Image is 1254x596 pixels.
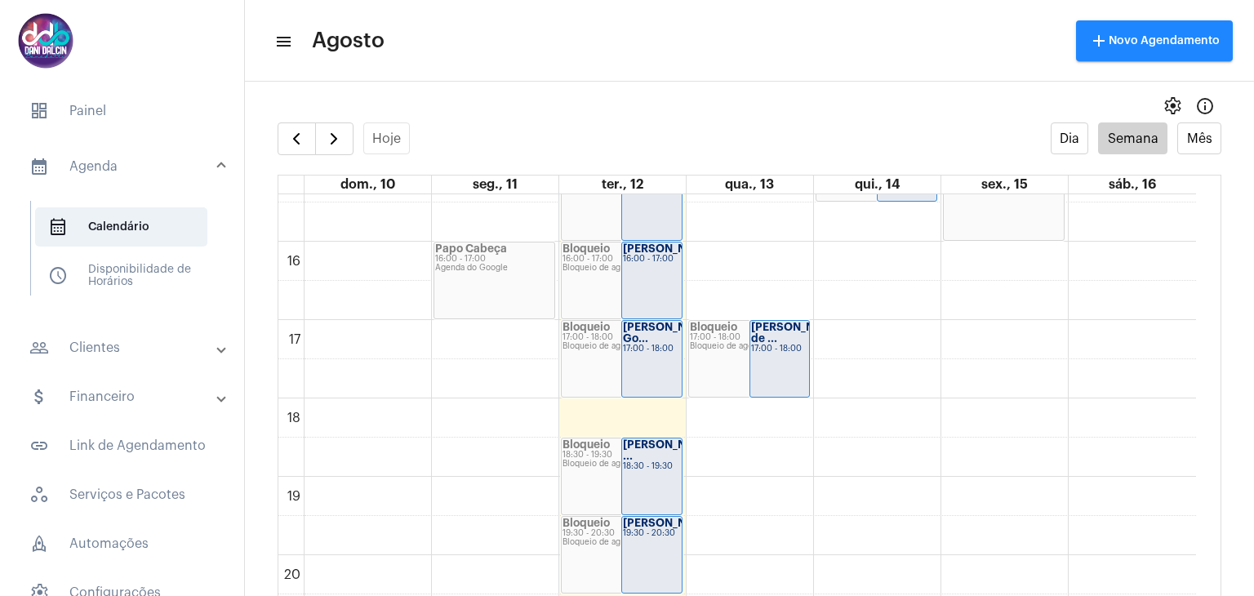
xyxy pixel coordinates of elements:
[35,207,207,247] span: Calendário
[598,176,647,193] a: 12 de agosto de 2025
[623,243,714,254] strong: [PERSON_NAME]
[35,256,207,296] span: Disponibilidade de Horários
[623,345,681,354] div: 17:00 - 18:00
[563,342,681,351] div: Bloqueio de agenda
[16,91,228,131] span: Painel
[278,122,316,155] button: Semana Anterior
[563,518,610,528] strong: Bloqueio
[29,387,49,407] mat-icon: sidenav icon
[1089,31,1109,51] mat-icon: add
[1189,90,1221,122] button: Info
[16,475,228,514] span: Serviços e Pacotes
[623,322,714,344] strong: [PERSON_NAME] Go...
[623,462,681,471] div: 18:30 - 19:30
[1156,90,1189,122] button: settings
[563,255,681,264] div: 16:00 - 17:00
[563,529,681,538] div: 19:30 - 20:30
[435,264,554,273] div: Agenda do Google
[563,451,681,460] div: 18:30 - 19:30
[563,243,610,254] strong: Bloqueio
[48,266,68,286] span: sidenav icon
[623,518,724,528] strong: [PERSON_NAME]...
[29,485,49,505] span: sidenav icon
[623,439,714,461] strong: [PERSON_NAME] ...
[1163,96,1182,116] span: settings
[29,387,218,407] mat-panel-title: Financeiro
[1098,122,1167,154] button: Semana
[1051,122,1089,154] button: Dia
[563,460,681,469] div: Bloqueio de agenda
[29,157,49,176] mat-icon: sidenav icon
[29,338,218,358] mat-panel-title: Clientes
[10,193,244,318] div: sidenav iconAgenda
[623,255,681,264] div: 16:00 - 17:00
[563,538,681,547] div: Bloqueio de agenda
[469,176,521,193] a: 11 de agosto de 2025
[274,32,291,51] mat-icon: sidenav icon
[1177,122,1221,154] button: Mês
[623,529,681,538] div: 19:30 - 20:30
[978,176,1031,193] a: 15 de agosto de 2025
[690,342,808,351] div: Bloqueio de agenda
[29,338,49,358] mat-icon: sidenav icon
[29,157,218,176] mat-panel-title: Agenda
[563,264,681,273] div: Bloqueio de agenda
[563,322,610,332] strong: Bloqueio
[852,176,903,193] a: 14 de agosto de 2025
[751,322,843,344] strong: [PERSON_NAME] de ...
[690,333,808,342] div: 17:00 - 18:00
[435,243,507,254] strong: Papo Cabeça
[1195,96,1215,116] mat-icon: Info
[1076,20,1233,61] button: Novo Agendamento
[284,489,304,504] div: 19
[48,217,68,237] span: sidenav icon
[337,176,398,193] a: 10 de agosto de 2025
[435,255,554,264] div: 16:00 - 17:00
[690,322,737,332] strong: Bloqueio
[29,436,49,456] mat-icon: sidenav icon
[29,534,49,554] span: sidenav icon
[722,176,777,193] a: 13 de agosto de 2025
[29,101,49,121] span: sidenav icon
[16,426,228,465] span: Link de Agendamento
[563,333,681,342] div: 17:00 - 18:00
[10,377,244,416] mat-expansion-panel-header: sidenav iconFinanceiro
[1105,176,1159,193] a: 16 de agosto de 2025
[281,567,304,582] div: 20
[751,345,809,354] div: 17:00 - 18:00
[1089,35,1220,47] span: Novo Agendamento
[10,328,244,367] mat-expansion-panel-header: sidenav iconClientes
[563,439,610,450] strong: Bloqueio
[363,122,411,154] button: Hoje
[284,254,304,269] div: 16
[286,332,304,347] div: 17
[13,8,78,73] img: 5016df74-caca-6049-816a-988d68c8aa82.png
[284,411,304,425] div: 18
[16,524,228,563] span: Automações
[315,122,354,155] button: Próximo Semana
[10,140,244,193] mat-expansion-panel-header: sidenav iconAgenda
[312,28,385,54] span: Agosto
